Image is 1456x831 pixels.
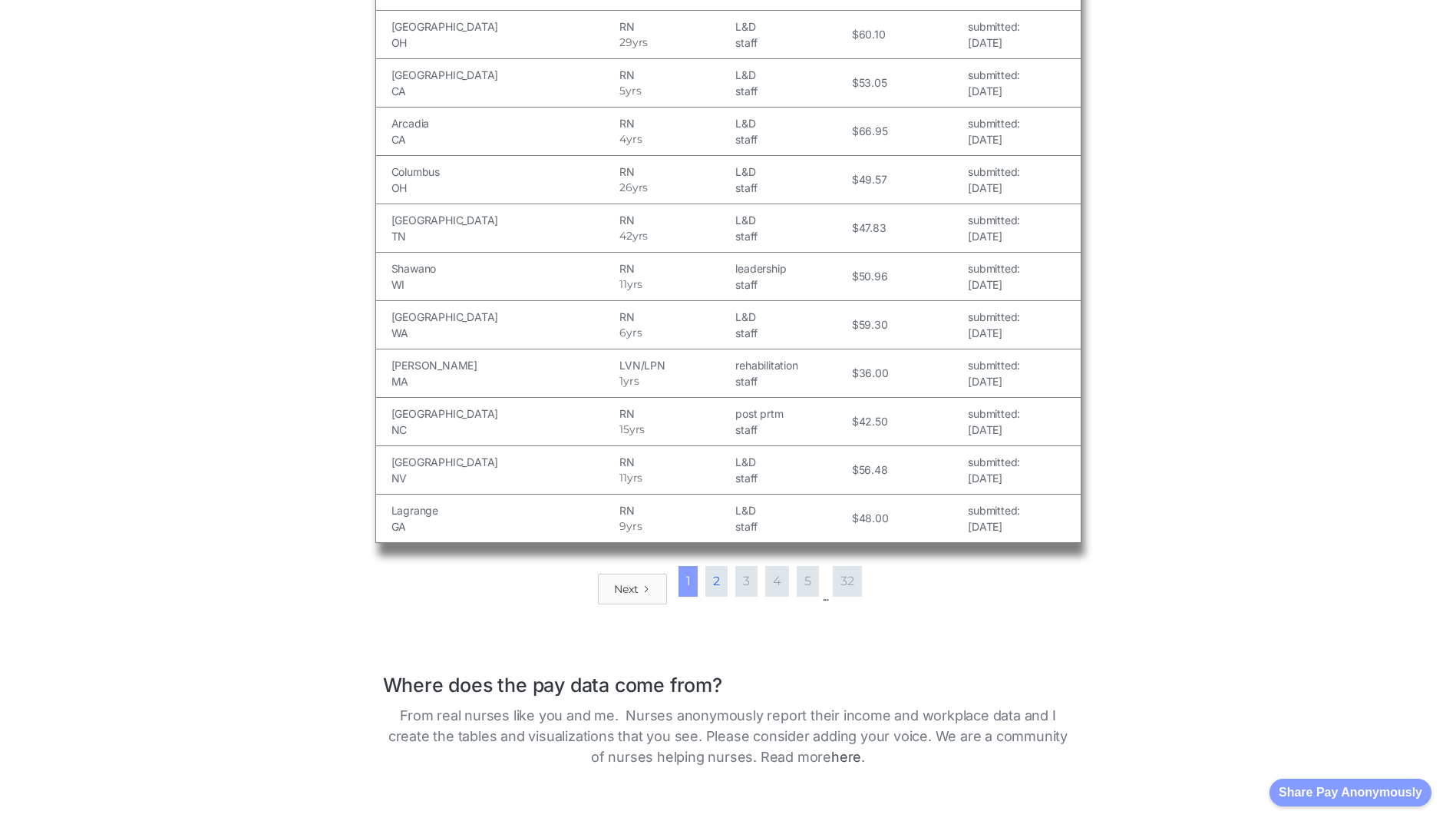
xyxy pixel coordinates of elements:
[968,502,1020,535] a: submitted:[DATE]
[735,67,847,83] h5: L&D
[632,35,648,51] h5: yrs
[852,220,859,236] h5: $
[735,228,847,244] h5: staff
[968,115,1020,131] h5: submitted:
[383,658,1074,697] h1: Where does the pay data come from?
[391,357,616,373] h5: [PERSON_NAME]
[735,422,847,438] h5: staff
[391,83,616,99] h5: CA
[968,454,1020,470] h5: submitted:
[632,180,648,196] h5: yrs
[391,454,616,470] h5: [GEOGRAPHIC_DATA]
[619,83,626,99] h5: 5
[968,325,1020,341] h5: [DATE]
[968,164,1020,196] a: submitted:[DATE]
[968,454,1020,486] a: submitted:[DATE]
[705,566,728,597] a: 2
[391,115,616,131] h5: Arcadia
[626,325,642,341] h5: yrs
[852,123,859,139] h5: $
[968,357,1020,373] h5: submitted:
[614,581,638,597] div: Next
[968,212,1020,244] a: submitted:[DATE]
[627,276,642,293] h5: yrs
[735,164,847,180] h5: L&D
[735,373,847,389] h5: staff
[623,373,639,389] h5: yrs
[391,325,616,341] h5: WA
[619,454,731,470] h5: RN
[852,462,859,478] h5: $
[391,309,616,325] h5: [GEOGRAPHIC_DATA]
[823,589,829,604] div: ...
[619,35,632,51] h5: 29
[735,115,847,131] h5: L&D
[626,518,642,535] h5: yrs
[391,212,616,228] h5: [GEOGRAPHIC_DATA]
[735,325,847,341] h5: staff
[735,260,847,276] h5: leadership
[391,373,616,389] h5: MA
[859,413,888,429] h5: 42.50
[968,373,1020,389] h5: [DATE]
[391,18,616,35] h5: [GEOGRAPHIC_DATA]
[619,406,731,422] h5: RN
[968,18,1020,51] a: submitted:[DATE]
[968,422,1020,438] h5: [DATE]
[968,470,1020,486] h5: [DATE]
[833,566,862,597] a: 32
[619,276,627,293] h5: 11
[375,558,1081,604] div: List
[852,268,859,284] h5: $
[619,180,632,196] h5: 26
[735,35,847,51] h5: staff
[765,566,789,597] a: 4
[852,171,859,187] h5: $
[735,518,847,535] h5: staff
[968,67,1020,99] a: submitted:[DATE]
[391,164,616,180] h5: Columbus
[852,510,859,526] h5: $
[968,212,1020,228] h5: submitted:
[626,83,641,99] h5: yrs
[391,422,616,438] h5: NC
[968,309,1020,341] a: submitted:[DATE]
[852,413,859,429] h5: $
[391,276,616,293] h5: WI
[852,316,859,333] h5: $
[619,131,626,147] h5: 4
[852,365,859,381] h5: $
[859,123,888,139] h5: 66.95
[735,18,847,35] h5: L&D
[391,35,616,51] h5: OH
[968,228,1020,244] h5: [DATE]
[632,228,648,244] h5: yrs
[852,74,859,91] h5: $
[619,115,731,131] h5: RN
[619,18,731,35] h5: RN
[619,357,731,373] h5: LVN/LPN
[968,131,1020,147] h5: [DATE]
[619,309,731,325] h5: RN
[859,74,887,91] h5: 53.05
[735,406,847,422] h5: post prtm
[627,470,642,486] h5: yrs
[735,276,847,293] h5: staff
[619,164,731,180] h5: RN
[735,502,847,518] h5: L&D
[619,518,626,535] h5: 9
[619,470,627,486] h5: 11
[619,228,632,244] h5: 42
[968,83,1020,99] h5: [DATE]
[859,462,888,478] h5: 56.48
[383,705,1074,767] p: From real nurses like you and me. Nurses anonymously report their income and workplace data and I...
[619,212,731,228] h5: RN
[968,18,1020,35] h5: submitted:
[391,67,616,83] h5: [GEOGRAPHIC_DATA]
[859,26,886,42] h5: 60.10
[735,212,847,228] h5: L&D
[735,131,847,147] h5: staff
[391,502,616,518] h5: Lagrange
[735,180,847,196] h5: staff
[598,574,666,604] a: Next Page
